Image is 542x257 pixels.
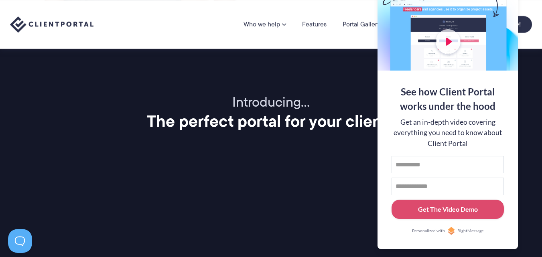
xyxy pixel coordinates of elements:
div: Get The Video Demo [418,204,478,214]
a: Portal Gallery [343,21,380,28]
span: Personalized with [412,228,445,234]
div: See how Client Portal works under the hood [392,85,504,113]
div: Get an in-depth video covering everything you need to know about Client Portal [392,117,504,149]
a: Personalized withRightMessage [392,227,504,235]
iframe: Toggle Customer Support [8,229,32,253]
h2: The perfect portal for your clients [10,111,532,131]
a: Features [302,21,327,28]
button: Get The Video Demo [392,200,504,219]
img: Personalized with RightMessage [447,227,455,235]
a: Who we help [244,21,286,28]
p: Introducing… [10,94,532,111]
span: RightMessage [457,228,483,234]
